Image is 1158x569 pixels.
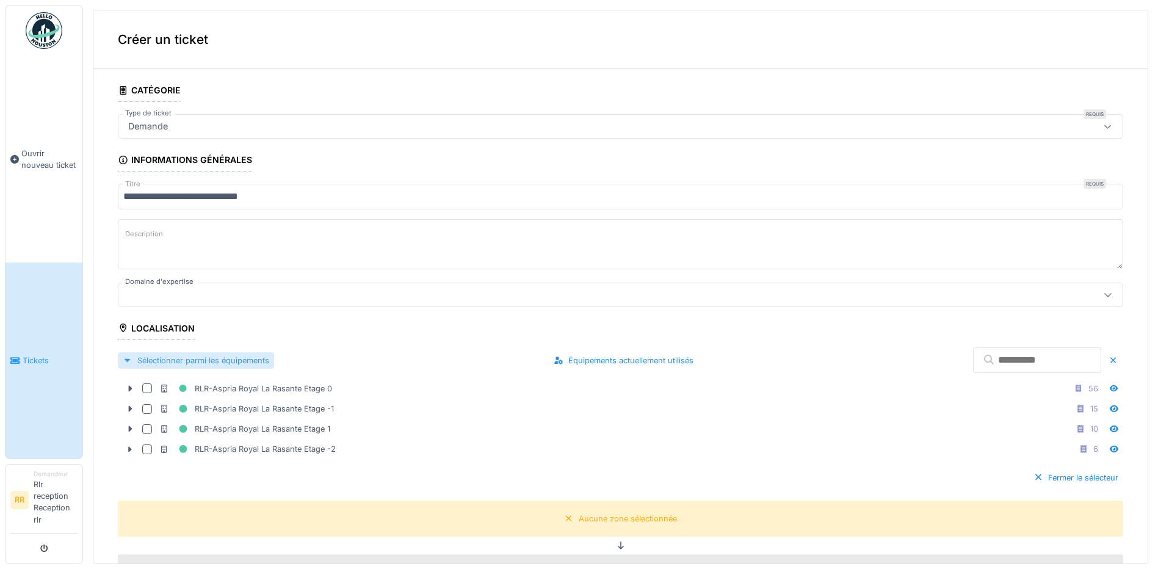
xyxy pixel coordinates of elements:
[34,469,78,479] div: Demandeur
[1029,469,1123,486] div: Fermer le sélecteur
[159,401,334,416] div: RLR-Aspria Royal La Rasante Etage -1
[123,277,196,287] label: Domaine d'expertise
[1088,383,1098,394] div: 56
[159,381,332,396] div: RLR-Aspria Royal La Rasante Etage 0
[118,352,274,369] div: Sélectionner parmi les équipements
[1084,179,1106,189] div: Requis
[23,355,78,366] span: Tickets
[123,179,143,189] label: Titre
[549,352,698,369] div: Équipements actuellement utilisés
[159,441,336,457] div: RLR-Aspria Royal La Rasante Etage -2
[1084,109,1106,119] div: Requis
[21,148,78,171] span: Ouvrir nouveau ticket
[123,108,174,118] label: Type de ticket
[1093,443,1098,455] div: 6
[26,12,62,49] img: Badge_color-CXgf-gQk.svg
[5,56,82,263] a: Ouvrir nouveau ticket
[123,227,165,242] label: Description
[10,491,29,509] li: RR
[1090,403,1098,415] div: 15
[118,319,195,340] div: Localisation
[118,151,252,172] div: Informations générales
[10,469,78,534] a: RR DemandeurRlr reception Reception rlr
[5,263,82,458] a: Tickets
[93,10,1148,69] div: Créer un ticket
[34,469,78,531] li: Rlr reception Reception rlr
[159,421,330,437] div: RLR-Aspria Royal La Rasante Etage 1
[579,513,677,524] div: Aucune zone sélectionnée
[123,120,173,133] div: Demande
[1090,423,1098,435] div: 10
[118,81,181,102] div: Catégorie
